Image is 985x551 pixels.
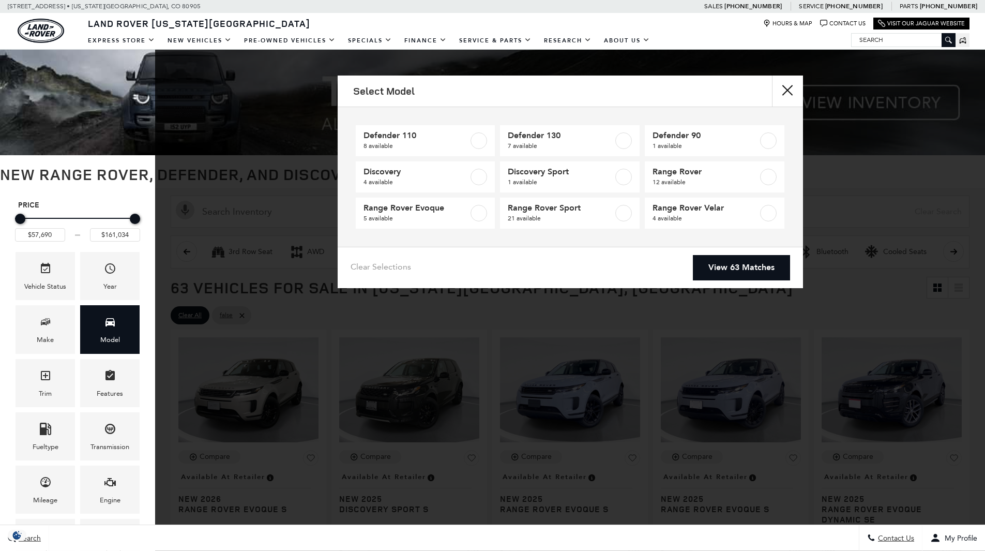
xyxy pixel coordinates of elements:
a: Range Rover12 available [645,161,784,192]
span: Defender 110 [363,130,469,141]
div: Trim [39,388,52,399]
input: Search [852,34,955,46]
span: 12 available [653,177,758,187]
span: Contact Us [875,534,914,543]
div: Price [15,210,140,242]
span: Defender 130 [508,130,613,141]
span: Model [104,313,116,334]
a: Research [538,32,598,50]
a: EXPRESS STORE [82,32,161,50]
span: Features [104,367,116,388]
div: FeaturesFeatures [80,359,140,407]
button: close [772,76,803,107]
div: YearYear [80,252,140,300]
div: Features [97,388,123,399]
a: Hours & Map [763,20,812,27]
span: 4 available [363,177,469,187]
nav: Main Navigation [82,32,656,50]
input: Minimum [15,228,65,242]
span: Engine [104,473,116,495]
span: Range Rover Evoque [363,203,469,213]
div: Fueltype [33,441,58,453]
span: Range Rover Sport [508,203,613,213]
div: TrimTrim [16,359,75,407]
a: Contact Us [820,20,866,27]
span: 1 available [653,141,758,151]
a: View 63 Matches [693,255,790,280]
span: Transmission [104,420,116,441]
a: Service & Parts [453,32,538,50]
span: Range Rover [653,167,758,177]
span: Discovery [363,167,469,177]
h2: Select Model [353,85,415,97]
a: Discovery4 available [356,161,495,192]
a: [PHONE_NUMBER] [825,2,883,10]
span: 4 available [653,213,758,224]
div: ModelModel [80,305,140,353]
div: MileageMileage [16,466,75,514]
a: [PHONE_NUMBER] [920,2,977,10]
span: Service [799,3,823,10]
div: Year [103,281,117,292]
a: Finance [398,32,453,50]
span: 5 available [363,213,469,224]
span: Trim [39,367,52,388]
span: My Profile [941,534,977,543]
a: Discovery Sport1 available [500,161,640,192]
span: Year [104,260,116,281]
a: Defender 1108 available [356,125,495,156]
div: FueltypeFueltype [16,412,75,460]
div: EngineEngine [80,466,140,514]
span: 1 available [508,177,613,187]
a: [STREET_ADDRESS] • [US_STATE][GEOGRAPHIC_DATA], CO 80905 [8,3,201,10]
div: TransmissionTransmission [80,412,140,460]
span: Sales [704,3,723,10]
span: Fueltype [39,420,52,441]
span: Defender 90 [653,130,758,141]
div: Model [100,334,120,346]
a: [PHONE_NUMBER] [724,2,782,10]
span: Vehicle [39,260,52,281]
button: Open user profile menu [922,525,985,551]
a: About Us [598,32,656,50]
input: Maximum [90,228,140,242]
div: Maximum Price [130,214,140,224]
div: Transmission [90,441,129,453]
a: Defender 901 available [645,125,784,156]
span: Land Rover [US_STATE][GEOGRAPHIC_DATA] [88,17,310,29]
span: 8 available [363,141,469,151]
a: New Vehicles [161,32,238,50]
a: Clear Selections [351,262,411,274]
div: Engine [100,495,120,506]
div: Vehicle Status [24,281,66,292]
a: Specials [342,32,398,50]
a: Land Rover [US_STATE][GEOGRAPHIC_DATA] [82,17,316,29]
div: Make [37,334,54,346]
a: Visit Our Jaguar Website [878,20,965,27]
span: Mileage [39,473,52,495]
a: Range Rover Evoque5 available [356,198,495,229]
a: Pre-Owned Vehicles [238,32,342,50]
span: Make [39,313,52,334]
div: MakeMake [16,305,75,353]
span: 7 available [508,141,613,151]
a: Range Rover Velar4 available [645,198,784,229]
img: Opt-Out Icon [5,530,29,541]
img: Land Rover [18,19,64,43]
h5: Price [18,201,137,210]
span: Range Rover Velar [653,203,758,213]
a: Range Rover Sport21 available [500,198,640,229]
div: Mileage [33,495,57,506]
span: Discovery Sport [508,167,613,177]
a: Defender 1307 available [500,125,640,156]
div: VehicleVehicle Status [16,252,75,300]
span: Parts [900,3,918,10]
a: land-rover [18,19,64,43]
span: 21 available [508,213,613,224]
section: Click to Open Cookie Consent Modal [5,530,29,541]
div: Minimum Price [15,214,25,224]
